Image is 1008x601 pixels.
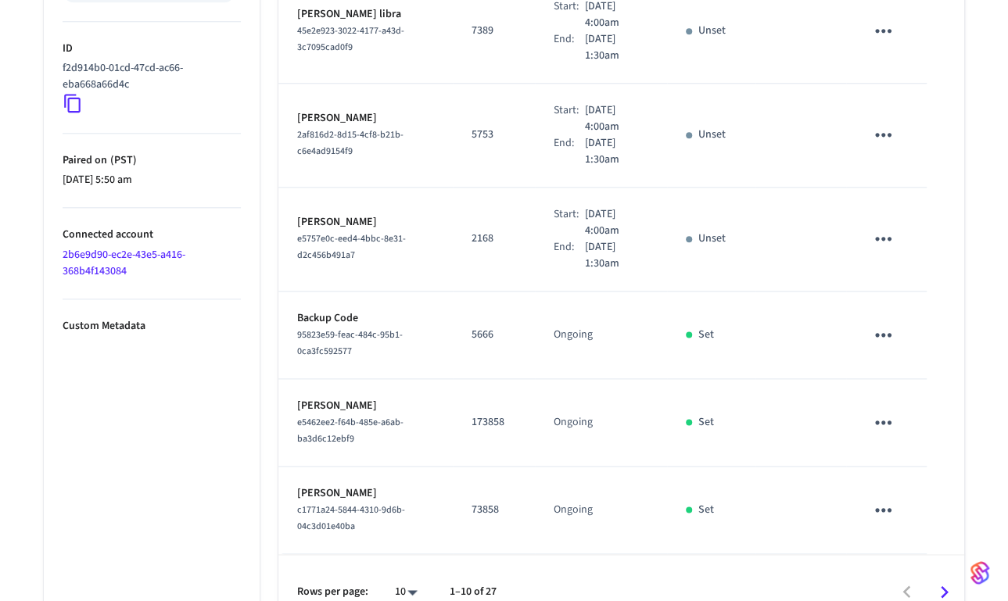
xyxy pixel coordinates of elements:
p: ID [63,41,241,57]
span: e5757e0c-eed4-4bbc-8e31-d2c456b491a7 [297,232,406,262]
p: [DATE] 5:50 am [63,172,241,188]
p: 73858 [472,502,516,518]
p: Set [698,502,714,518]
div: Start: [554,102,585,135]
div: End: [554,239,585,272]
p: f2d914b0-01cd-47cd-ac66-eba668a66d4c [63,60,235,93]
p: Unset [698,127,726,143]
p: 1–10 of 27 [450,584,497,600]
img: SeamLogoGradient.69752ec5.svg [970,560,989,585]
p: [DATE] 1:30am [585,31,648,64]
p: 5666 [472,327,516,343]
span: c1771a24-5844-4310-9d6b-04c3d01e40ba [297,503,405,533]
span: 2af816d2-8d15-4cf8-b21b-c6e4ad9154f9 [297,128,404,158]
p: [DATE] 1:30am [585,239,648,272]
span: 95823e59-feac-484c-95b1-0ca3fc592577 [297,328,403,358]
p: [DATE] 4:00am [585,206,648,239]
p: Backup Code [297,310,434,327]
p: [PERSON_NAME] [297,398,434,414]
p: [DATE] 1:30am [585,135,648,168]
span: 45e2e923-3022-4177-a43d-3c7095cad0f9 [297,24,404,54]
p: Paired on [63,152,241,169]
div: Start: [554,206,585,239]
p: Set [698,327,714,343]
div: End: [554,31,585,64]
p: 173858 [472,414,516,431]
p: [PERSON_NAME] [297,110,434,127]
p: 5753 [472,127,516,143]
p: Custom Metadata [63,318,241,334]
p: [PERSON_NAME] [297,485,434,502]
p: Rows per page: [297,584,368,600]
p: 7389 [472,23,516,39]
span: ( PST ) [107,152,137,168]
p: 2168 [472,231,516,247]
span: e5462ee2-f64b-485e-a6ab-ba3d6c12ebf9 [297,416,404,445]
p: [PERSON_NAME] [297,214,434,231]
td: Ongoing [535,379,666,467]
p: [DATE] 4:00am [585,102,648,135]
a: 2b6e9d90-ec2e-43e5-a416-368b4f143084 [63,247,185,279]
p: Connected account [63,227,241,243]
div: End: [554,135,585,168]
td: Ongoing [535,292,666,379]
p: Set [698,414,714,431]
p: [PERSON_NAME] libra [297,6,434,23]
p: Unset [698,231,726,247]
td: Ongoing [535,467,666,554]
p: Unset [698,23,726,39]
